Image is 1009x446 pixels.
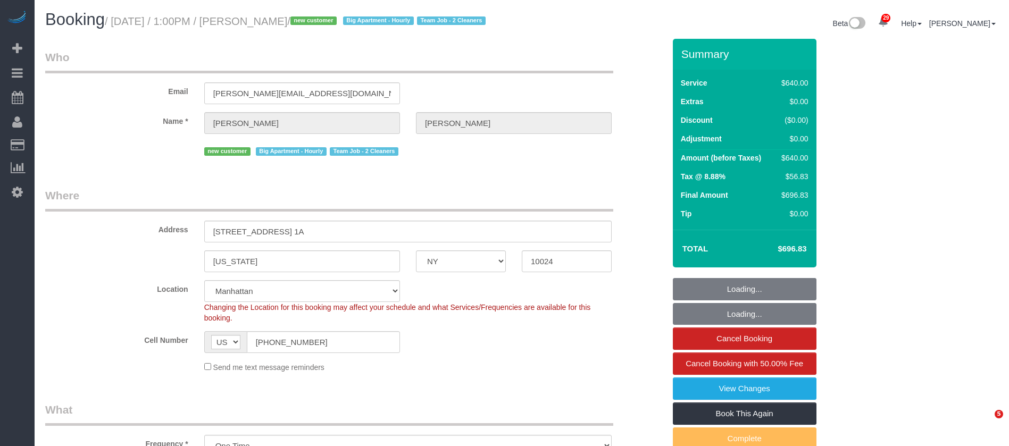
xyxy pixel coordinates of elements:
div: $0.00 [777,208,808,219]
img: New interface [848,17,865,31]
label: Extras [681,96,704,107]
label: Address [37,221,196,235]
label: Tip [681,208,692,219]
label: Location [37,280,196,294]
iframe: Intercom live chat [973,410,998,435]
span: new customer [204,147,251,156]
input: Email [204,82,400,104]
a: Beta [833,19,866,28]
label: Name * [37,112,196,127]
label: Final Amount [681,190,728,200]
span: Team Job - 2 Cleaners [417,16,486,25]
legend: What [45,402,613,426]
div: $0.00 [777,96,808,107]
label: Adjustment [681,133,722,144]
span: Booking [45,10,105,29]
input: Cell Number [247,331,400,353]
span: 29 [881,14,890,22]
img: Automaid Logo [6,11,28,26]
label: Service [681,78,707,88]
a: 29 [873,11,894,34]
div: $696.83 [777,190,808,200]
a: Help [901,19,922,28]
label: Discount [681,115,713,125]
a: Book This Again [673,402,816,425]
label: Amount (before Taxes) [681,153,761,163]
label: Tax @ 8.88% [681,171,726,182]
label: Cell Number [37,331,196,346]
h4: $696.83 [746,245,806,254]
span: Send me text message reminders [213,363,324,372]
div: $0.00 [777,133,808,144]
input: Last Name [416,112,612,134]
input: Zip Code [522,250,612,272]
legend: Who [45,49,613,73]
a: [PERSON_NAME] [929,19,996,28]
div: $56.83 [777,171,808,182]
label: Email [37,82,196,97]
input: First Name [204,112,400,134]
span: Big Apartment - Hourly [343,16,414,25]
span: Big Apartment - Hourly [256,147,327,156]
h3: Summary [681,48,811,60]
legend: Where [45,188,613,212]
a: Cancel Booking with 50.00% Fee [673,352,816,375]
span: 5 [995,410,1003,418]
input: City [204,250,400,272]
span: Cancel Booking with 50.00% Fee [686,359,803,368]
div: $640.00 [777,153,808,163]
a: View Changes [673,377,816,400]
div: $640.00 [777,78,808,88]
span: Changing the Location for this booking may affect your schedule and what Services/Frequencies are... [204,303,591,322]
a: Cancel Booking [673,327,816,350]
small: / [DATE] / 1:00PM / [PERSON_NAME] [105,15,489,27]
span: Team Job - 2 Cleaners [330,147,398,156]
div: ($0.00) [777,115,808,125]
strong: Total [682,244,708,253]
span: / [287,15,489,27]
span: new customer [290,16,337,25]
